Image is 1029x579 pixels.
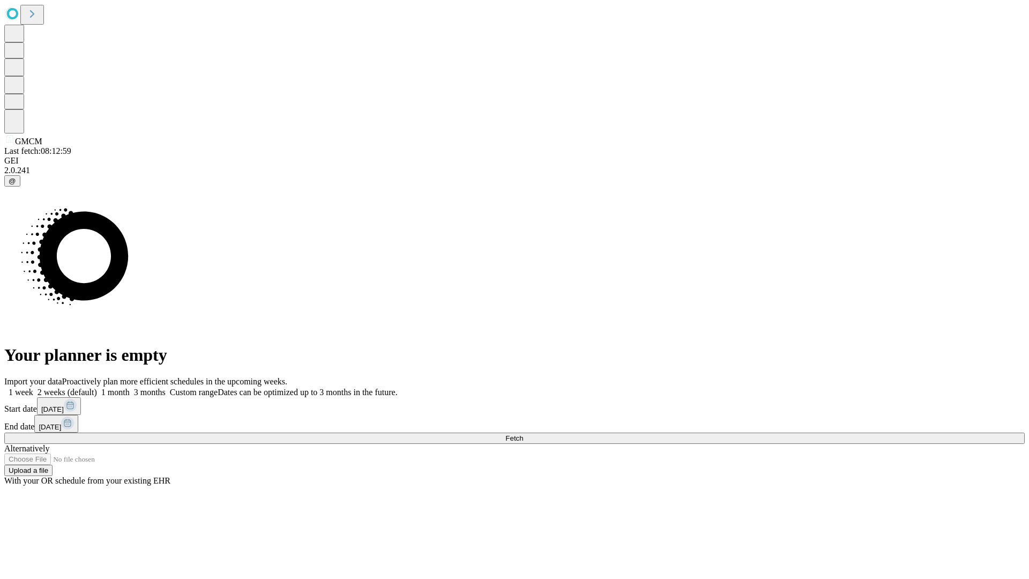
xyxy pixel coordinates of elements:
[4,146,71,155] span: Last fetch: 08:12:59
[4,377,62,386] span: Import your data
[9,388,33,397] span: 1 week
[505,434,523,442] span: Fetch
[4,166,1025,175] div: 2.0.241
[9,177,16,185] span: @
[4,465,53,476] button: Upload a file
[15,137,42,146] span: GMCM
[4,345,1025,365] h1: Your planner is empty
[38,388,97,397] span: 2 weeks (default)
[4,175,20,187] button: @
[34,415,78,433] button: [DATE]
[218,388,397,397] span: Dates can be optimized up to 3 months in the future.
[4,444,49,453] span: Alternatively
[4,397,1025,415] div: Start date
[39,423,61,431] span: [DATE]
[62,377,287,386] span: Proactively plan more efficient schedules in the upcoming weeks.
[4,156,1025,166] div: GEI
[4,433,1025,444] button: Fetch
[170,388,218,397] span: Custom range
[134,388,166,397] span: 3 months
[4,415,1025,433] div: End date
[41,405,64,413] span: [DATE]
[101,388,130,397] span: 1 month
[37,397,81,415] button: [DATE]
[4,476,170,485] span: With your OR schedule from your existing EHR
